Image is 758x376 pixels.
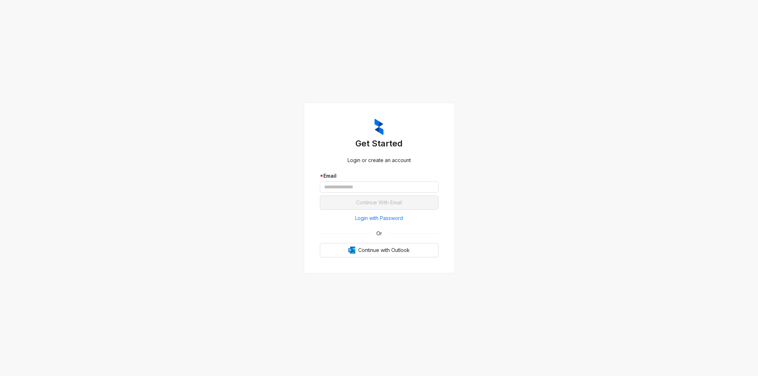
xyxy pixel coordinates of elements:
img: ZumaIcon [375,119,383,135]
div: Login or create an account [320,156,439,164]
button: Login with Password [320,213,439,224]
span: Continue with Outlook [358,246,410,254]
div: Email [320,172,439,180]
span: Login with Password [355,214,403,222]
button: OutlookContinue with Outlook [320,243,439,257]
h3: Get Started [320,138,439,149]
button: Continue With Email [320,195,439,210]
span: Or [371,230,387,237]
img: Outlook [348,247,355,254]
